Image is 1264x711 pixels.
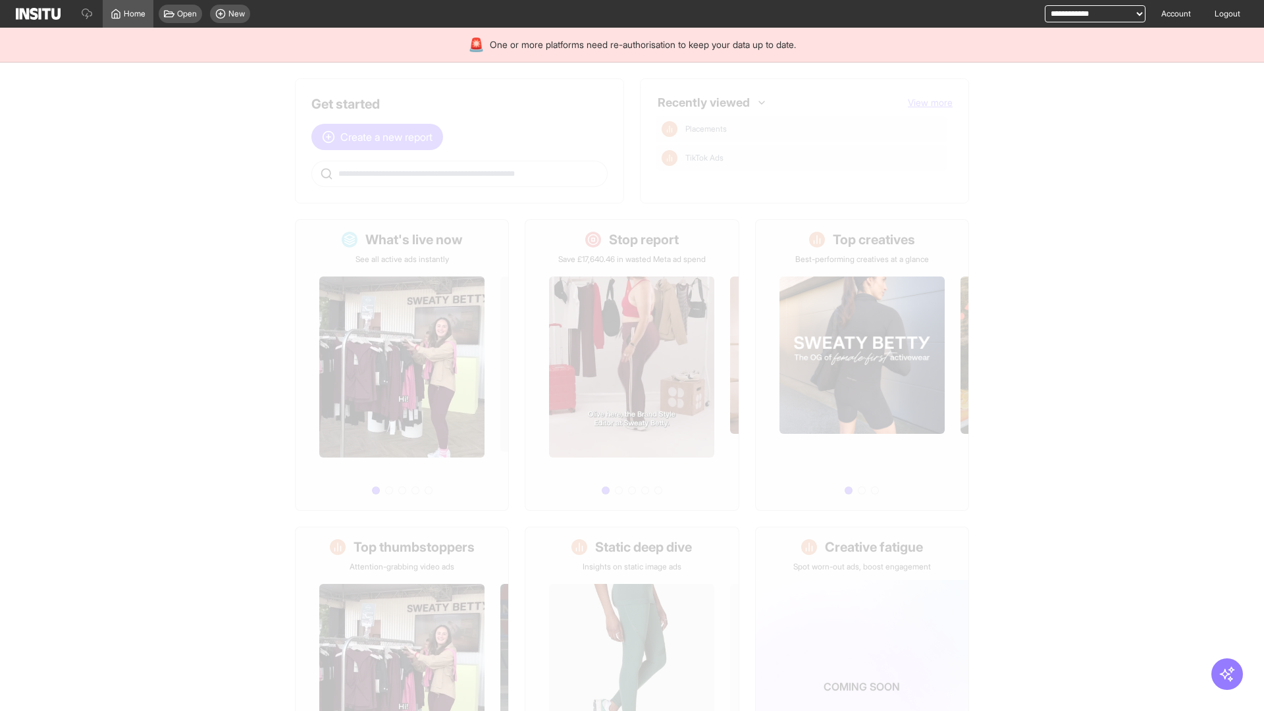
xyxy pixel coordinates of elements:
span: New [228,9,245,19]
div: 🚨 [468,36,485,54]
span: Home [124,9,145,19]
img: Logo [16,8,61,20]
span: One or more platforms need re-authorisation to keep your data up to date. [490,38,796,51]
span: Open [177,9,197,19]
